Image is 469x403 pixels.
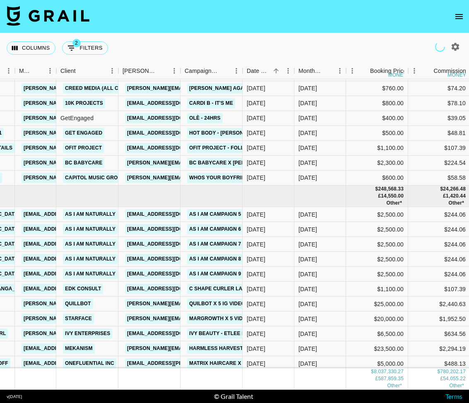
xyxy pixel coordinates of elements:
button: Menu [282,65,294,77]
div: v [DATE] [7,394,22,399]
button: Sort [219,65,230,77]
a: Ivy Enterprises [63,328,112,339]
a: [PERSON_NAME][EMAIL_ADDRESS][PERSON_NAME][DOMAIN_NAME] [125,158,303,168]
div: Aug '25 [298,114,317,122]
div: 8/11/2025 [247,174,265,182]
a: starface [63,314,94,324]
button: Menu [106,65,118,77]
a: [PERSON_NAME][EMAIL_ADDRESS][DOMAIN_NAME] [22,158,156,168]
span: € 1,635.51, CA$ 6,873.09, AU$ 2,020.84 [449,383,464,389]
div: Sep '25 [298,225,317,234]
button: Select columns [7,41,55,55]
a: [PERSON_NAME][EMAIL_ADDRESS][DOMAIN_NAME] [22,299,156,309]
div: $400.00 [346,111,408,126]
a: [EMAIL_ADDRESS][DOMAIN_NAME] [22,224,114,234]
a: [EMAIL_ADDRESS][DOMAIN_NAME] [125,239,218,249]
button: Menu [44,65,56,77]
a: [EMAIL_ADDRESS][DOMAIN_NAME] [22,209,114,220]
div: $ [438,368,440,375]
a: [EMAIL_ADDRESS][DOMAIN_NAME] [125,254,218,264]
a: [PERSON_NAME] again, Skepta & PlaqueBoyMax - Victory Lap [187,83,362,94]
div: Sep '25 [298,330,317,338]
div: 8/11/2025 [247,159,265,167]
div: Sep '25 [298,270,317,278]
a: Ofit Project [63,143,104,153]
div: 2/24/2025 [247,360,265,368]
a: Bc Babycare x [PERSON_NAME] (IG, Story, IG Post) [187,158,331,168]
a: [EMAIL_ADDRESS][DOMAIN_NAME] [22,284,114,294]
button: Menu [2,65,15,77]
div: Manager [15,63,56,79]
a: AS I AM CAMPAIGN 6 [187,224,243,234]
div: Booking Price [370,63,406,79]
div: $20,000.00 [346,311,408,326]
div: [PERSON_NAME] [123,63,156,79]
a: Capitol Music Group [63,173,127,183]
div: Sep '25 [298,360,317,368]
a: Mekanism [63,343,95,354]
a: [PERSON_NAME][EMAIL_ADDRESS][DOMAIN_NAME] [22,83,156,94]
div: 8/11/2025 [247,144,265,152]
a: [PERSON_NAME][EMAIL_ADDRESS][DOMAIN_NAME] [22,314,156,324]
div: $1,100.00 [346,141,408,156]
div: money [447,72,466,77]
div: 11/30/2023 [247,210,265,219]
button: Menu [168,65,180,77]
div: Sep '25 [298,300,317,308]
div: $2,500.00 [346,222,408,237]
div: Date Created [243,63,294,79]
a: As I Am Naturally [63,239,118,249]
div: 8/11/2025 [247,129,265,137]
a: As I Am Naturally [63,209,118,220]
div: Campaign (Type) [185,63,219,79]
a: As I Am Naturally [63,269,118,279]
div: Campaign (Type) [180,63,243,79]
div: Aug '25 [298,129,317,137]
div: 11/30/2023 [247,255,265,263]
div: $25,000.00 [346,297,408,311]
div: money [388,72,407,77]
button: Sort [156,65,168,77]
div: $6,500.00 [346,326,408,341]
div: 8/11/2025 [247,114,265,122]
a: [PERSON_NAME][EMAIL_ADDRESS][DOMAIN_NAME] [22,143,156,153]
a: As I Am Naturally [63,254,118,264]
button: Sort [270,65,282,77]
div: 8/11/2025 [247,99,265,107]
div: 780,202.17 [440,368,466,375]
div: Aug '25 [298,174,317,182]
div: Aug '25 [298,84,317,92]
a: As I Am Naturally [63,224,118,234]
a: [EMAIL_ADDRESS][DOMAIN_NAME] [22,269,114,279]
div: $2,300.00 [346,156,408,171]
div: Sep '25 [298,345,317,353]
div: $2,500.00 [346,252,408,267]
a: margrowth x 5 videos [187,314,255,324]
button: Sort [32,65,44,77]
button: Show filters [62,41,108,55]
div: $2,500.00 [346,237,408,252]
div: Sep '25 [298,210,317,219]
div: $ [371,368,374,375]
a: C SHAPE CURLER LAUNCH [187,284,259,294]
span: € 205.01 [448,200,464,206]
div: $ [375,186,378,193]
div: 11/30/2023 [247,240,265,249]
button: Menu [346,65,358,77]
div: Commission [433,63,466,79]
a: [EMAIL_ADDRESS][DOMAIN_NAME] [125,224,218,234]
div: $1,100.00 [346,282,408,297]
a: AS I AM CAMPAIGN 8 [187,254,243,264]
a: [EMAIL_ADDRESS][DOMAIN_NAME] [125,209,218,220]
div: $ [440,186,443,193]
div: $2,500.00 [346,207,408,222]
div: GetEngaged [56,111,118,126]
a: [PERSON_NAME][EMAIL_ADDRESS][DOMAIN_NAME] [22,128,156,138]
div: 8/11/2025 [247,84,265,92]
div: $23,500.00 [346,341,408,356]
div: Sep '25 [298,285,317,293]
div: £ [443,193,446,200]
a: Matrix Haircare x [PERSON_NAME] 4/4 [187,358,296,369]
a: [EMAIL_ADDRESS][DOMAIN_NAME] [125,143,218,153]
button: Menu [230,65,243,77]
